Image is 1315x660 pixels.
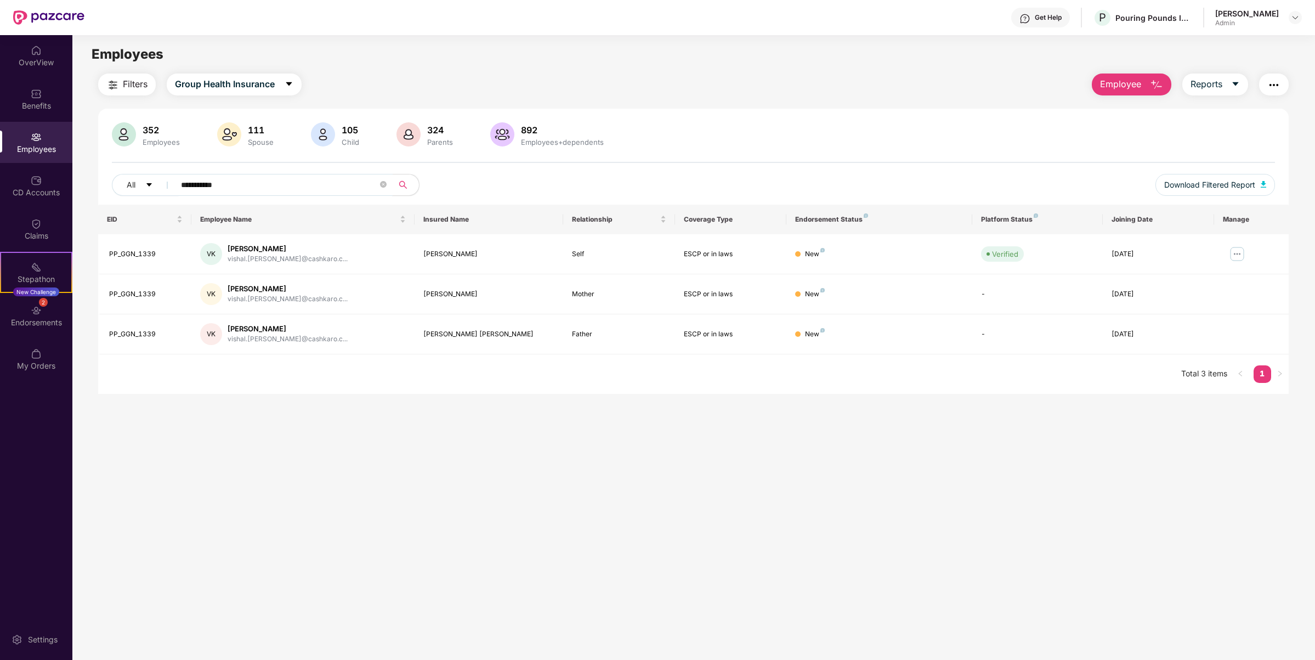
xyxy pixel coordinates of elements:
[519,125,606,136] div: 892
[1261,181,1266,188] img: svg+xml;base64,PHN2ZyB4bWxucz0iaHR0cDovL3d3dy53My5vcmcvMjAwMC9zdmciIHhtbG5zOnhsaW5rPSJodHRwOi8vd3...
[805,289,825,300] div: New
[1291,13,1300,22] img: svg+xml;base64,PHN2ZyBpZD0iRHJvcGRvd24tMzJ4MzIiIHhtbG5zPSJodHRwOi8vd3d3LnczLm9yZy8yMDAwL3N2ZyIgd2...
[972,274,1102,314] td: -
[1215,19,1279,27] div: Admin
[572,289,666,300] div: Mother
[1191,77,1222,91] span: Reports
[167,74,302,95] button: Group Health Insurancecaret-down
[1228,245,1246,263] img: manageButton
[31,45,42,56] img: svg+xml;base64,PHN2ZyBpZD0iSG9tZSIgeG1sbnM9Imh0dHA6Ly93d3cudzMub3JnLzIwMDAvc3ZnIiB3aWR0aD0iMjAiIG...
[39,298,48,307] div: 2
[200,323,222,345] div: VK
[109,289,183,300] div: PP_GGN_1339
[572,215,657,224] span: Relationship
[1271,365,1289,383] li: Next Page
[1019,13,1030,24] img: svg+xml;base64,PHN2ZyBpZD0iSGVscC0zMngzMiIgeG1sbnM9Imh0dHA6Ly93d3cudzMub3JnLzIwMDAvc3ZnIiB3aWR0aD...
[972,314,1102,354] td: -
[31,305,42,316] img: svg+xml;base64,PHN2ZyBpZD0iRW5kb3JzZW1lbnRzIiB4bWxucz0iaHR0cDovL3d3dy53My5vcmcvMjAwMC9zdmciIHdpZH...
[1232,365,1249,383] button: left
[1181,365,1227,383] li: Total 3 items
[228,294,348,304] div: vishal.[PERSON_NAME]@cashkaro.c...
[675,205,786,234] th: Coverage Type
[13,287,59,296] div: New Challenge
[423,249,554,260] div: [PERSON_NAME]
[228,254,348,264] div: vishal.[PERSON_NAME]@cashkaro.c...
[228,284,348,294] div: [PERSON_NAME]
[1215,8,1279,19] div: [PERSON_NAME]
[311,122,335,146] img: svg+xml;base64,PHN2ZyB4bWxucz0iaHR0cDovL3d3dy53My5vcmcvMjAwMC9zdmciIHhtbG5zOnhsaW5rPSJodHRwOi8vd3...
[805,249,825,260] div: New
[423,289,554,300] div: [PERSON_NAME]
[820,248,825,252] img: svg+xml;base64,PHN2ZyB4bWxucz0iaHR0cDovL3d3dy53My5vcmcvMjAwMC9zdmciIHdpZHRoPSI4IiBoZWlnaHQ9IjgiIH...
[98,205,191,234] th: EID
[200,243,222,265] div: VK
[1,274,71,285] div: Stepathon
[1103,205,1214,234] th: Joining Date
[425,138,455,146] div: Parents
[1155,174,1275,196] button: Download Filtered Report
[805,329,825,340] div: New
[127,179,135,191] span: All
[107,215,174,224] span: EID
[392,180,413,189] span: search
[1277,370,1283,377] span: right
[200,215,398,224] span: Employee Name
[140,125,182,136] div: 352
[820,328,825,332] img: svg+xml;base64,PHN2ZyB4bWxucz0iaHR0cDovL3d3dy53My5vcmcvMjAwMC9zdmciIHdpZHRoPSI4IiBoZWlnaHQ9IjgiIH...
[519,138,606,146] div: Employees+dependents
[380,180,387,190] span: close-circle
[31,348,42,359] img: svg+xml;base64,PHN2ZyBpZD0iTXlfT3JkZXJzIiBkYXRhLW5hbWU9Ik15IE9yZGVycyIgeG1sbnM9Imh0dHA6Ly93d3cudz...
[109,329,183,340] div: PP_GGN_1339
[1254,365,1271,382] a: 1
[200,283,222,305] div: VK
[1182,74,1248,95] button: Reportscaret-down
[490,122,514,146] img: svg+xml;base64,PHN2ZyB4bWxucz0iaHR0cDovL3d3dy53My5vcmcvMjAwMC9zdmciIHhtbG5zOnhsaW5rPSJodHRwOi8vd3...
[112,174,179,196] button: Allcaret-down
[1232,365,1249,383] li: Previous Page
[98,74,156,95] button: Filters
[992,249,1018,260] div: Verified
[563,205,674,234] th: Relationship
[1100,77,1141,91] span: Employee
[106,78,120,92] img: svg+xml;base64,PHN2ZyB4bWxucz0iaHR0cDovL3d3dy53My5vcmcvMjAwMC9zdmciIHdpZHRoPSIyNCIgaGVpZ2h0PSIyNC...
[228,244,348,254] div: [PERSON_NAME]
[217,122,241,146] img: svg+xml;base64,PHN2ZyB4bWxucz0iaHR0cDovL3d3dy53My5vcmcvMjAwMC9zdmciIHhtbG5zOnhsaW5rPSJodHRwOi8vd3...
[1112,249,1205,260] div: [DATE]
[1092,74,1171,95] button: Employee
[795,215,963,224] div: Endorsement Status
[191,205,415,234] th: Employee Name
[25,634,61,645] div: Settings
[981,215,1093,224] div: Platform Status
[12,634,22,645] img: svg+xml;base64,PHN2ZyBpZD0iU2V0dGluZy0yMHgyMCIgeG1sbnM9Imh0dHA6Ly93d3cudzMub3JnLzIwMDAvc3ZnIiB3aW...
[228,324,348,334] div: [PERSON_NAME]
[572,329,666,340] div: Father
[31,262,42,273] img: svg+xml;base64,PHN2ZyB4bWxucz0iaHR0cDovL3d3dy53My5vcmcvMjAwMC9zdmciIHdpZHRoPSIyMSIgaGVpZ2h0PSIyMC...
[1271,365,1289,383] button: right
[175,77,275,91] span: Group Health Insurance
[109,249,183,260] div: PP_GGN_1339
[1267,78,1280,92] img: svg+xml;base64,PHN2ZyB4bWxucz0iaHR0cDovL3d3dy53My5vcmcvMjAwMC9zdmciIHdpZHRoPSIyNCIgaGVpZ2h0PSIyNC...
[1115,13,1192,23] div: Pouring Pounds India Pvt Ltd (CashKaro and EarnKaro)
[684,329,778,340] div: ESCP or in laws
[285,80,293,89] span: caret-down
[1112,329,1205,340] div: [DATE]
[145,181,153,190] span: caret-down
[684,249,778,260] div: ESCP or in laws
[339,125,361,136] div: 105
[820,288,825,292] img: svg+xml;base64,PHN2ZyB4bWxucz0iaHR0cDovL3d3dy53My5vcmcvMjAwMC9zdmciIHdpZHRoPSI4IiBoZWlnaHQ9IjgiIH...
[1254,365,1271,383] li: 1
[31,88,42,99] img: svg+xml;base64,PHN2ZyBpZD0iQmVuZWZpdHMiIHhtbG5zPSJodHRwOi8vd3d3LnczLm9yZy8yMDAwL3N2ZyIgd2lkdGg9Ij...
[140,138,182,146] div: Employees
[864,213,868,218] img: svg+xml;base64,PHN2ZyB4bWxucz0iaHR0cDovL3d3dy53My5vcmcvMjAwMC9zdmciIHdpZHRoPSI4IiBoZWlnaHQ9IjgiIH...
[423,329,554,340] div: [PERSON_NAME] [PERSON_NAME]
[92,46,163,62] span: Employees
[1231,80,1240,89] span: caret-down
[31,218,42,229] img: svg+xml;base64,PHN2ZyBpZD0iQ2xhaW0iIHhtbG5zPSJodHRwOi8vd3d3LnczLm9yZy8yMDAwL3N2ZyIgd2lkdGg9IjIwIi...
[396,122,421,146] img: svg+xml;base64,PHN2ZyB4bWxucz0iaHR0cDovL3d3dy53My5vcmcvMjAwMC9zdmciIHhtbG5zOnhsaW5rPSJodHRwOi8vd3...
[684,289,778,300] div: ESCP or in laws
[1035,13,1062,22] div: Get Help
[425,125,455,136] div: 324
[572,249,666,260] div: Self
[1150,78,1163,92] img: svg+xml;base64,PHN2ZyB4bWxucz0iaHR0cDovL3d3dy53My5vcmcvMjAwMC9zdmciIHhtbG5zOnhsaW5rPSJodHRwOi8vd3...
[31,132,42,143] img: svg+xml;base64,PHN2ZyBpZD0iRW1wbG95ZWVzIiB4bWxucz0iaHR0cDovL3d3dy53My5vcmcvMjAwMC9zdmciIHdpZHRoPS...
